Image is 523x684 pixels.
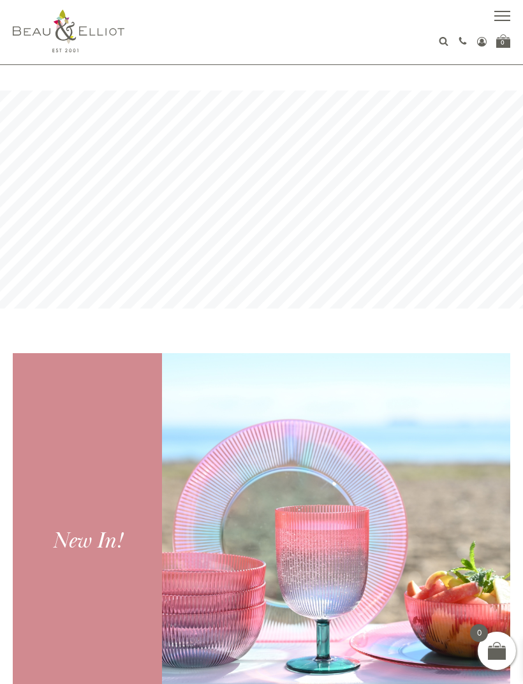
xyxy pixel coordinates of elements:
[470,624,488,642] span: 0
[496,34,510,48] a: 0
[20,527,155,556] div: New In!
[13,10,124,52] img: logo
